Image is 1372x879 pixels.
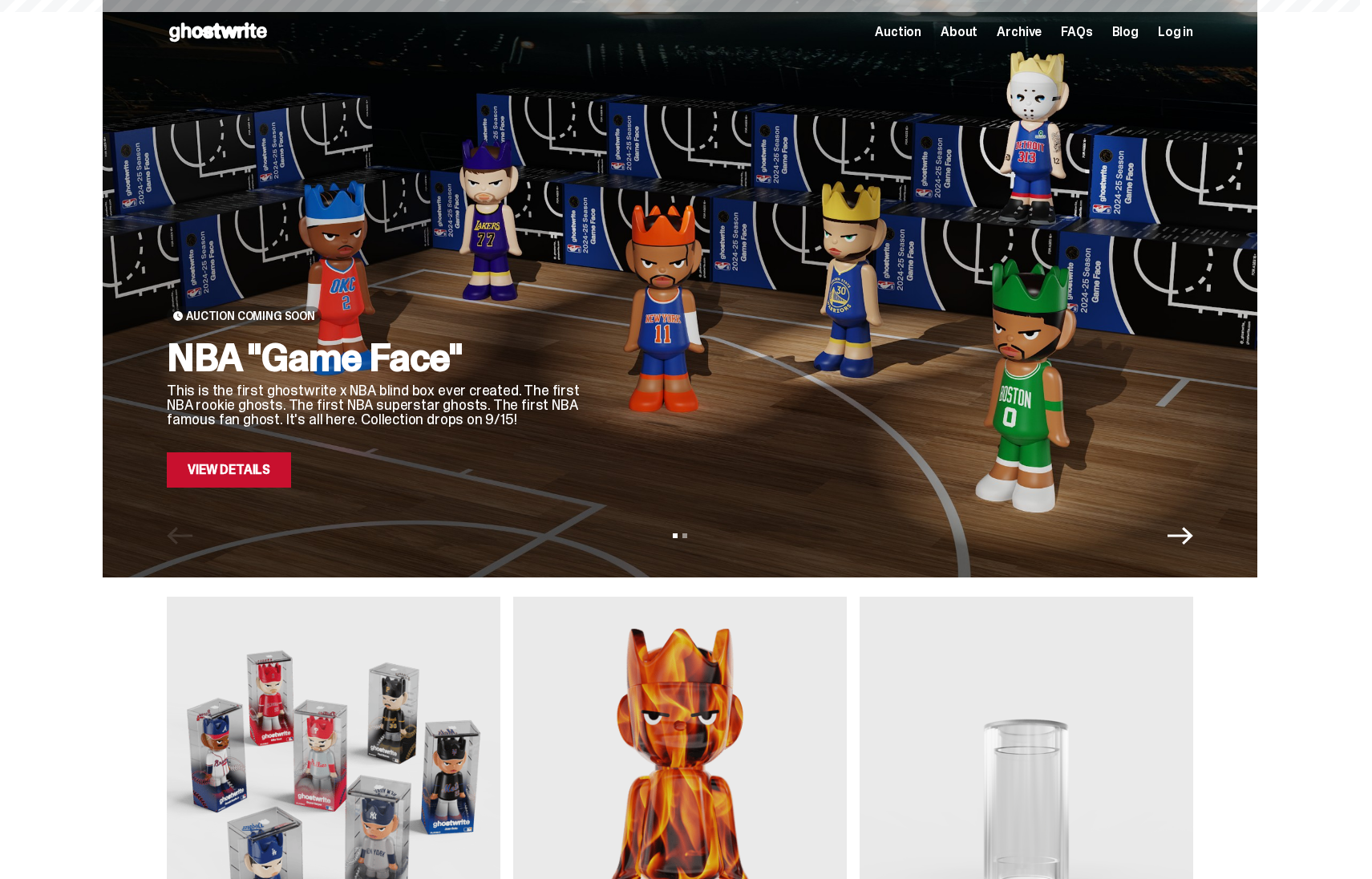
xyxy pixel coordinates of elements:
a: Auction [875,26,921,38]
button: Next [1168,523,1193,549]
button: View slide 1 [673,533,678,538]
a: Blog [1112,26,1139,38]
a: Log in [1158,26,1193,38]
p: This is the first ghostwrite x NBA blind box ever created. The first NBA rookie ghosts. The first... [167,383,584,427]
button: View slide 2 [682,533,687,538]
a: FAQs [1061,26,1092,38]
h2: NBA "Game Face" [167,338,584,377]
a: About [941,26,977,38]
span: Auction Coming Soon [186,310,315,322]
a: Archive [997,26,1042,38]
a: View Details [167,452,291,488]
